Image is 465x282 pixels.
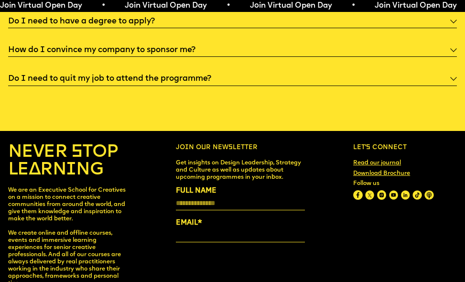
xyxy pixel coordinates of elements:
a: Read our journal [350,157,404,170]
span: • [225,2,229,10]
p: Get insights on Design Leadership, Strategy and Culture as well as updates about upcoming program... [176,160,305,181]
h6: Join our newsletter [176,144,305,152]
h5: Do I need to have a degree to apply? [8,17,155,26]
label: FULL NAME [176,185,305,196]
span: • [350,2,354,10]
h6: Let’s connect [353,144,457,152]
span: • [100,2,104,10]
div: Follow us [353,180,434,187]
h5: Do I need to quit my job to attend the programme? [8,74,211,84]
label: EMAIL [176,217,305,228]
a: Download Brochure [350,167,413,180]
h5: How do I convince my company to sponsor me? [8,45,195,55]
h4: NEVER STOP LEARNING [8,144,128,179]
